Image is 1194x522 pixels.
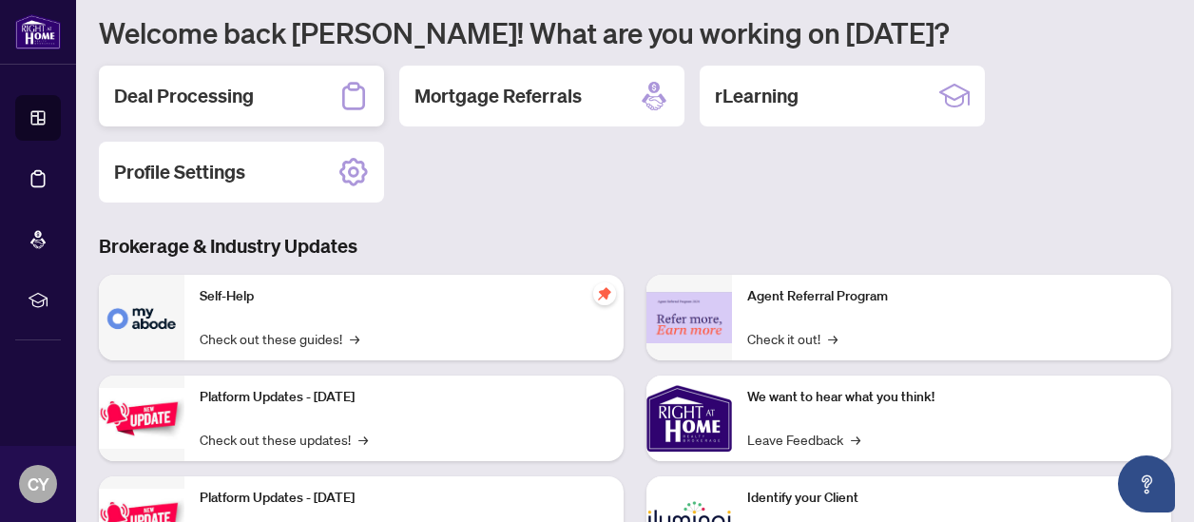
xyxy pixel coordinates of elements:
h2: rLearning [715,83,799,109]
a: Check out these updates!→ [200,429,368,450]
h3: Brokerage & Industry Updates [99,233,1171,260]
h2: Deal Processing [114,83,254,109]
p: Platform Updates - [DATE] [200,387,608,408]
span: → [828,328,838,349]
h2: Profile Settings [114,159,245,185]
a: Leave Feedback→ [747,429,860,450]
a: Check out these guides!→ [200,328,359,349]
button: Open asap [1118,455,1175,512]
img: logo [15,14,61,49]
p: Self-Help [200,286,608,307]
span: pushpin [593,282,616,305]
h2: Mortgage Referrals [414,83,582,109]
span: CY [28,471,49,497]
p: Agent Referral Program [747,286,1156,307]
h1: Welcome back [PERSON_NAME]! What are you working on [DATE]? [99,14,1171,50]
span: → [350,328,359,349]
span: → [851,429,860,450]
p: We want to hear what you think! [747,387,1156,408]
img: Platform Updates - July 21, 2025 [99,388,184,448]
span: → [358,429,368,450]
a: Check it out!→ [747,328,838,349]
p: Identify your Client [747,488,1156,509]
img: We want to hear what you think! [646,376,732,461]
img: Agent Referral Program [646,292,732,344]
p: Platform Updates - [DATE] [200,488,608,509]
img: Self-Help [99,275,184,360]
